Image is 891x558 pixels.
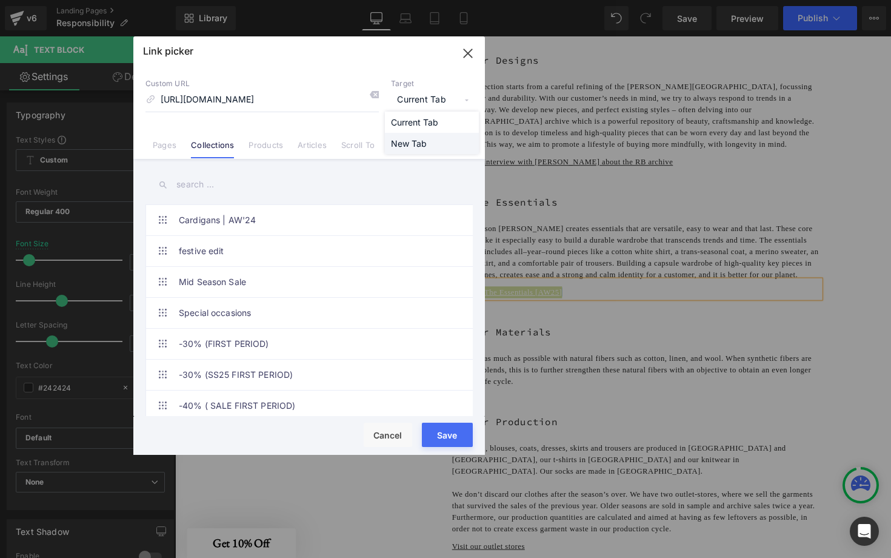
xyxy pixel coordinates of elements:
[179,298,446,328] a: Special occasions
[284,388,661,401] h1: 5. Our Production
[153,140,176,158] a: Pages
[391,89,473,112] span: Current Tab
[179,360,446,390] a: -30% (SS25 FIRST PERIOD)
[179,267,446,297] a: Mid Season Sale
[145,89,379,112] input: https://gempages.net
[249,140,283,158] a: Products
[284,324,661,360] p: We work as much as possible with natural fibers such as cotton, linen, and wool. When synthetic f...
[391,79,473,89] p: Target
[284,18,661,31] h1: 2. Our Designs
[385,112,479,133] li: Current Tab
[284,517,358,526] a: Visit our outlet stores
[145,79,379,89] p: Custom URL
[364,423,412,447] button: Cancel
[73,75,202,85] a: 6. Our Garment Care Guide
[298,140,327,158] a: Articles
[179,236,446,266] a: festive edit
[191,140,234,158] a: Collections
[284,163,661,176] h1: 3. The Essentials
[385,133,479,154] li: New Tab
[179,205,446,235] a: Cardigans | AW'24
[850,517,879,546] div: Open Intercom Messenger
[284,190,661,250] p: Every season [PERSON_NAME] creates essentials that are versatile, easy to wear and that last. The...
[284,415,661,451] p: Our shirts, blouses, coats, dresses, skirts and trousers are produced in [GEOGRAPHIC_DATA] and [G...
[73,47,161,58] a: 5. Our Production
[179,391,446,421] a: -40% ( SALE FIRST PERIOD)
[284,45,661,116] p: Each collection starts from a careful refining of the [PERSON_NAME][GEOGRAPHIC_DATA], focussing o...
[145,171,473,198] input: search ...
[284,124,510,133] a: Read the interview with [PERSON_NAME] about the RB archive
[341,140,375,158] a: Scroll To
[284,297,661,309] h1: 4. Our Materials
[73,103,227,125] a: 7. What To Do With Clothes You No Longer Use?
[73,19,155,30] a: 4. Our Materials
[284,463,661,510] p: We don’t discard our clothes after the season’s over. We have two outlet-stores, where we sell th...
[422,423,473,447] button: Save
[284,257,396,266] a: Discover The Essentials [AW25]
[179,329,446,359] a: -30% (FIRST PERIOD)
[143,45,193,57] p: Link picker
